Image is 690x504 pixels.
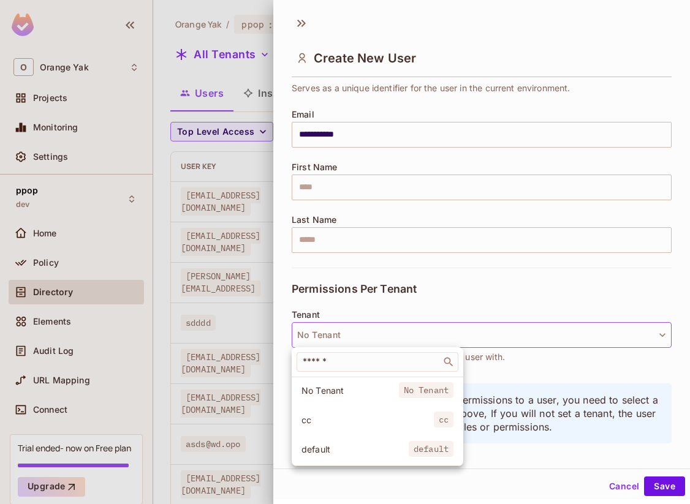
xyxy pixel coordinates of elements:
[301,385,399,396] span: No Tenant
[301,414,434,426] span: cc
[301,443,409,455] span: default
[399,382,453,398] span: No Tenant
[434,412,453,427] span: cc
[409,441,453,457] span: default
